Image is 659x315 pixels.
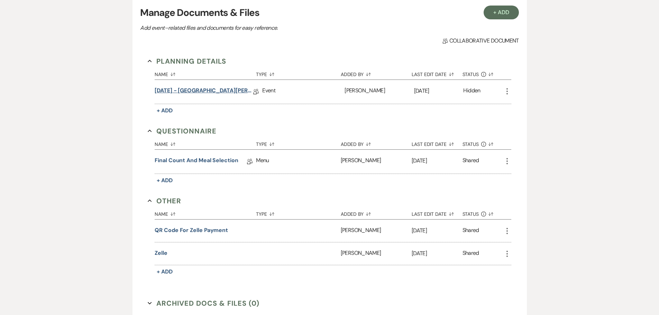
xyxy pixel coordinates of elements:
[157,177,173,184] span: + Add
[412,66,463,80] button: Last Edit Date
[341,136,412,149] button: Added By
[155,176,175,185] button: + Add
[155,106,175,115] button: + Add
[157,268,173,275] span: + Add
[155,136,256,149] button: Name
[148,126,217,136] button: Questionnaire
[155,86,253,97] a: [DATE] - [GEOGRAPHIC_DATA][PERSON_NAME] ([DATE] Succulent WITH BAR Wedding Details
[155,206,256,219] button: Name
[148,196,181,206] button: Other
[463,142,479,147] span: Status
[463,66,503,80] button: Status
[463,86,480,97] div: Hidden
[256,136,340,149] button: Type
[155,66,256,80] button: Name
[412,156,463,165] p: [DATE]
[442,37,519,45] span: Collaborative document
[256,66,340,80] button: Type
[463,136,503,149] button: Status
[412,249,463,258] p: [DATE]
[341,66,412,80] button: Added By
[463,226,479,235] div: Shared
[262,80,345,104] div: Event
[463,156,479,167] div: Shared
[155,267,175,277] button: + Add
[155,249,167,257] button: Zelle
[412,226,463,235] p: [DATE]
[341,242,412,265] div: [PERSON_NAME]
[148,298,259,308] button: Archived Docs & Files (0)
[155,156,238,167] a: Final Count and Meal Selection
[484,6,519,19] button: + Add
[414,86,464,95] p: [DATE]
[463,206,503,219] button: Status
[412,206,463,219] button: Last Edit Date
[140,6,519,20] h3: Manage Documents & Files
[463,72,479,77] span: Status
[463,249,479,258] div: Shared
[155,226,228,234] button: QR Code for Zelle payment
[341,220,412,242] div: [PERSON_NAME]
[345,80,414,104] div: [PERSON_NAME]
[412,136,463,149] button: Last Edit Date
[341,150,412,174] div: [PERSON_NAME]
[148,56,226,66] button: Planning Details
[341,206,412,219] button: Added By
[140,24,382,33] p: Add event–related files and documents for easy reference.
[463,212,479,216] span: Status
[157,107,173,114] span: + Add
[256,150,340,174] div: Menu
[256,206,340,219] button: Type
